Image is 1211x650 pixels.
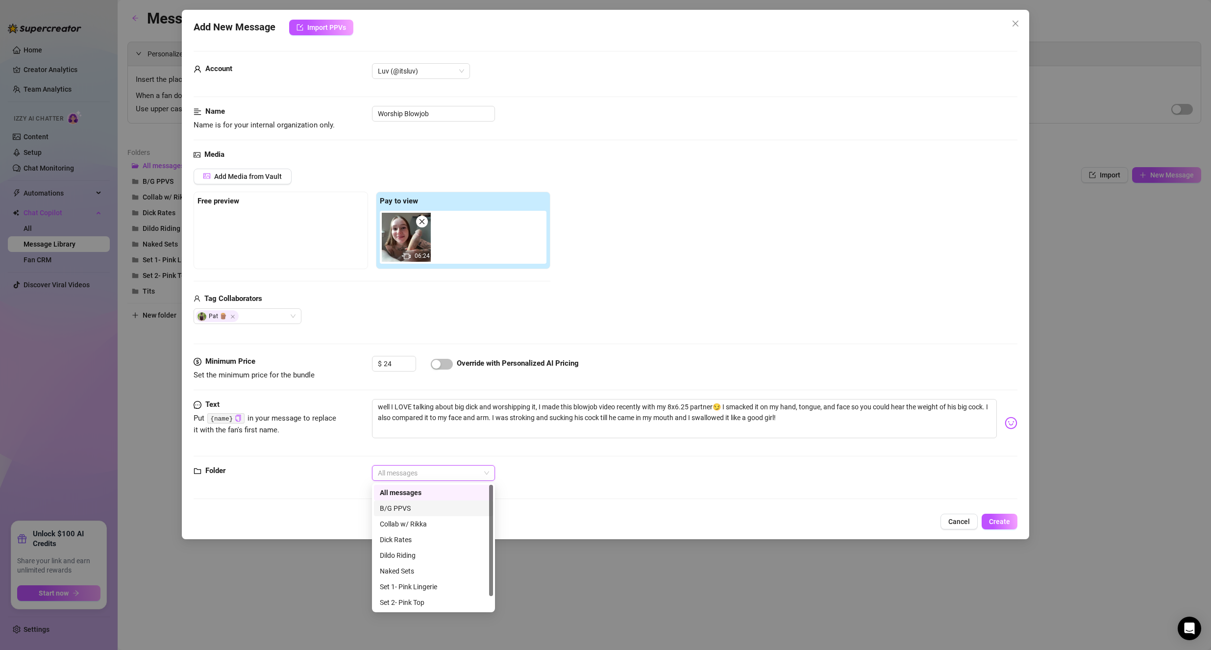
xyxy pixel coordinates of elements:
[205,466,225,475] strong: Folder
[205,400,220,409] strong: Text
[194,149,200,161] span: picture
[380,487,487,498] div: All messages
[198,312,206,321] img: avatar.jpg
[196,310,239,322] span: Pat 🪵
[948,518,970,525] span: Cancel
[372,399,997,438] textarea: well I LOVE talking about big dick and worshipping it, I made this blowjob video recently with my...
[194,356,201,368] span: dollar
[415,252,430,259] span: 06:24
[380,534,487,545] div: Dick Rates
[194,106,201,118] span: align-left
[289,20,353,35] button: Import PPVs
[374,579,493,595] div: Set 1- Pink Lingerie
[380,581,487,592] div: Set 1- Pink Lingerie
[378,466,489,480] span: All messages
[380,550,487,561] div: Dildo Riding
[198,197,239,205] strong: Free preview
[214,173,282,180] span: Add Media from Vault
[194,414,337,434] span: Put in your message to replace it with the fan's first name.
[378,64,464,78] span: Luv (@itsluv)
[1008,20,1023,27] span: Close
[374,563,493,579] div: Naked Sets
[235,415,241,422] button: Click to Copy
[982,514,1017,529] button: Create
[404,253,411,260] span: video-camera
[194,293,200,305] span: user
[297,24,303,31] span: import
[204,294,262,303] strong: Tag Collaborators
[205,357,255,366] strong: Minimum Price
[1005,417,1017,429] img: svg%3e
[1008,16,1023,31] button: Close
[374,548,493,563] div: Dildo Riding
[989,518,1010,525] span: Create
[380,197,418,205] strong: Pay to view
[374,595,493,610] div: Set 2- Pink Top
[194,465,201,477] span: folder
[194,169,292,184] button: Add Media from Vault
[380,597,487,608] div: Set 2- Pink Top
[194,63,201,75] span: user
[382,213,431,262] div: 06:24
[230,314,235,319] span: Close
[1178,617,1201,640] div: Open Intercom Messenger
[374,500,493,516] div: B/G PPVS
[307,24,346,31] span: Import PPVs
[205,107,225,116] strong: Name
[374,485,493,500] div: All messages
[380,503,487,514] div: B/G PPVS
[194,20,275,35] span: Add New Message
[194,121,335,129] span: Name is for your internal organization only.
[204,150,224,159] strong: Media
[380,566,487,576] div: Naked Sets
[194,399,201,411] span: message
[457,359,579,368] strong: Override with Personalized AI Pricing
[374,532,493,548] div: Dick Rates
[205,64,232,73] strong: Account
[372,106,495,122] input: Enter a name
[207,413,244,424] code: {name}
[419,218,425,225] span: close
[235,415,241,421] span: copy
[382,213,431,262] img: media
[940,514,978,529] button: Cancel
[374,516,493,532] div: Collab w/ Rikka
[1012,20,1019,27] span: close
[203,173,210,179] span: picture
[380,519,487,529] div: Collab w/ Rikka
[194,371,315,379] span: Set the minimum price for the bundle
